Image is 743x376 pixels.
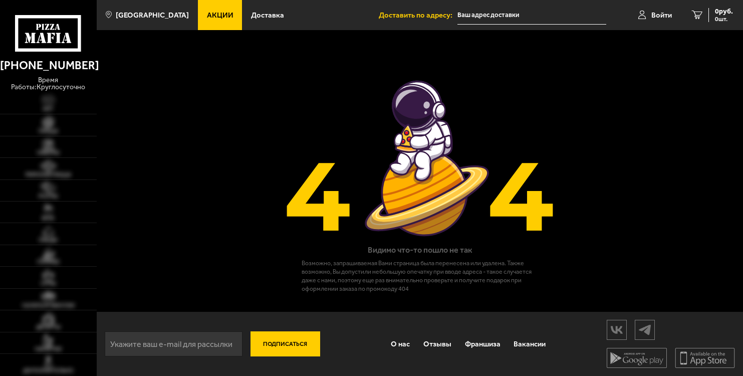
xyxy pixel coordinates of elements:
input: Укажите ваш e-mail для рассылки [105,331,242,356]
a: О нас [384,331,417,356]
input: Ваш адрес доставки [457,6,606,25]
span: Доставка [251,12,284,19]
span: 0 руб. [715,8,733,15]
a: Отзывы [417,331,458,356]
p: Возможно, запрашиваемая Вами страница была перенесена или удалена. Также возможно, Вы допустили н... [302,259,538,293]
span: Доставить по адресу: [379,12,457,19]
span: 0 шт. [715,16,733,22]
span: Акции [207,12,233,19]
a: Франшиза [458,331,507,356]
h1: Видимо что-то пошло не так [368,245,472,256]
img: tg [635,321,654,338]
span: Войти [651,12,672,19]
img: vk [607,321,626,338]
button: Подписаться [251,331,320,356]
span: [GEOGRAPHIC_DATA] [116,12,189,19]
a: Вакансии [507,331,553,356]
img: Страница не найдена [285,75,556,242]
